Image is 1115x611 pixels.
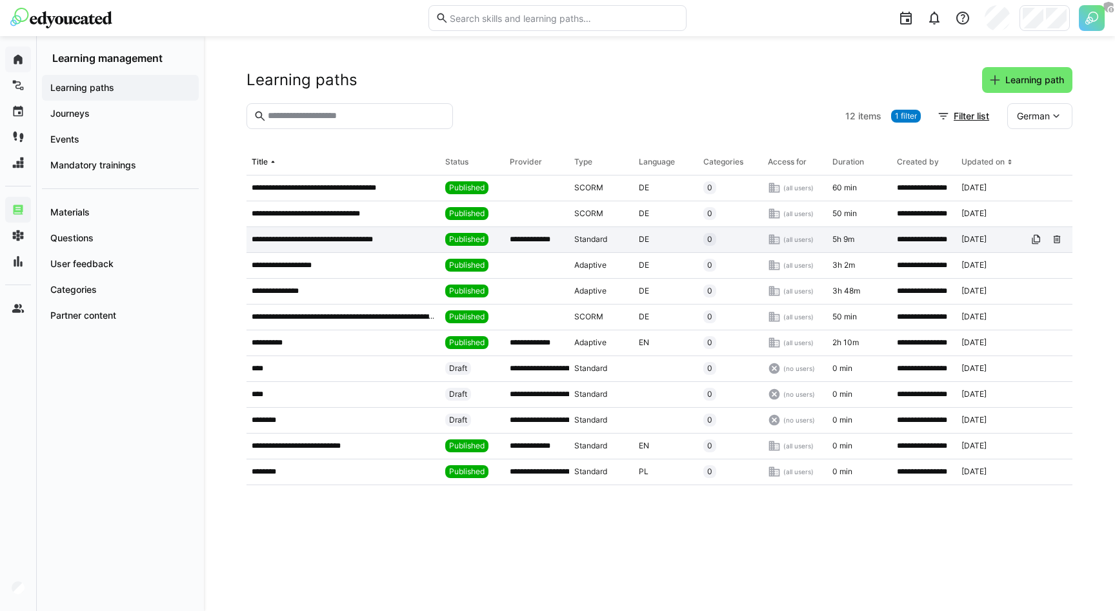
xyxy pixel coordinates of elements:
[639,337,649,348] span: EN
[639,466,648,477] span: PL
[961,286,987,296] span: [DATE]
[707,337,712,348] span: 0
[961,415,987,425] span: [DATE]
[707,234,712,245] span: 0
[961,363,987,374] span: [DATE]
[961,183,987,193] span: [DATE]
[783,312,814,321] span: (all users)
[845,110,856,123] span: 12
[961,466,987,477] span: [DATE]
[449,466,485,477] span: Published
[1003,74,1066,86] span: Learning path
[707,466,712,477] span: 0
[449,337,485,348] span: Published
[574,466,607,477] span: Standard
[639,234,649,245] span: DE
[783,209,814,218] span: (all users)
[961,157,1005,167] div: Updated on
[961,337,987,348] span: [DATE]
[1017,110,1050,123] span: German
[707,441,712,451] span: 0
[895,111,917,121] span: 1 filter
[448,12,679,24] input: Search skills and learning paths…
[707,312,712,322] span: 0
[832,363,852,374] span: 0 min
[449,389,467,399] span: Draft
[783,467,814,476] span: (all users)
[783,183,814,192] span: (all users)
[930,103,998,129] button: Filter list
[858,110,881,123] span: items
[707,415,712,425] span: 0
[707,260,712,270] span: 0
[639,157,675,167] div: Language
[832,157,864,167] div: Duration
[783,235,814,244] span: (all users)
[832,415,852,425] span: 0 min
[639,312,649,322] span: DE
[832,183,857,193] span: 60 min
[961,208,987,219] span: [DATE]
[449,441,485,451] span: Published
[832,466,852,477] span: 0 min
[952,110,991,123] span: Filter list
[703,157,743,167] div: Categories
[574,234,607,245] span: Standard
[783,441,814,450] span: (all users)
[832,208,857,219] span: 50 min
[449,312,485,322] span: Published
[449,286,485,296] span: Published
[783,416,815,425] span: (no users)
[510,157,542,167] div: Provider
[639,260,649,270] span: DE
[961,234,987,245] span: [DATE]
[832,337,859,348] span: 2h 10m
[961,389,987,399] span: [DATE]
[961,260,987,270] span: [DATE]
[574,363,607,374] span: Standard
[783,338,814,347] span: (all users)
[574,183,603,193] span: SCORM
[574,286,607,296] span: Adaptive
[707,286,712,296] span: 0
[832,312,857,322] span: 50 min
[574,441,607,451] span: Standard
[639,183,649,193] span: DE
[832,441,852,451] span: 0 min
[449,260,485,270] span: Published
[783,364,815,373] span: (no users)
[982,67,1072,93] button: Learning path
[574,208,603,219] span: SCORM
[449,415,467,425] span: Draft
[449,234,485,245] span: Published
[246,70,357,90] h2: Learning paths
[639,208,649,219] span: DE
[574,260,607,270] span: Adaptive
[961,312,987,322] span: [DATE]
[574,337,607,348] span: Adaptive
[961,441,987,451] span: [DATE]
[449,363,467,374] span: Draft
[449,183,485,193] span: Published
[783,286,814,295] span: (all users)
[252,157,268,167] div: Title
[574,157,592,167] div: Type
[707,363,712,374] span: 0
[783,390,815,399] span: (no users)
[832,389,852,399] span: 0 min
[832,286,860,296] span: 3h 48m
[768,157,807,167] div: Access for
[707,208,712,219] span: 0
[574,312,603,322] span: SCORM
[574,389,607,399] span: Standard
[639,286,649,296] span: DE
[445,157,468,167] div: Status
[897,157,939,167] div: Created by
[832,234,854,245] span: 5h 9m
[707,389,712,399] span: 0
[707,183,712,193] span: 0
[783,261,814,270] span: (all users)
[639,441,649,451] span: EN
[449,208,485,219] span: Published
[832,260,855,270] span: 3h 2m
